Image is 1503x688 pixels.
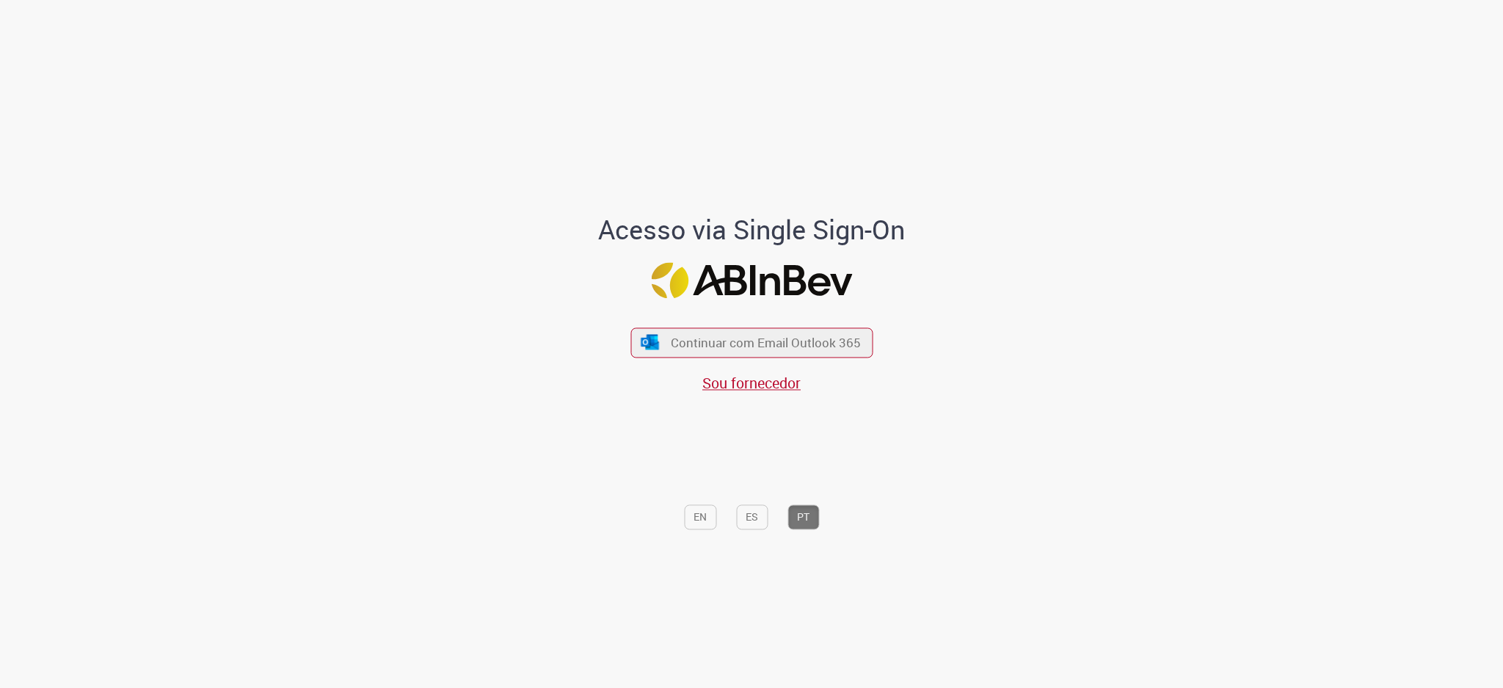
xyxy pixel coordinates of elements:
button: EN [684,505,716,530]
button: PT [787,505,819,530]
span: Continuar com Email Outlook 365 [671,334,861,351]
button: ES [736,505,768,530]
h1: Acesso via Single Sign-On [548,216,956,245]
a: Sou fornecedor [702,373,801,393]
button: ícone Azure/Microsoft 360 Continuar com Email Outlook 365 [630,327,873,358]
img: Logo ABInBev [651,262,852,298]
img: ícone Azure/Microsoft 360 [640,335,660,350]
